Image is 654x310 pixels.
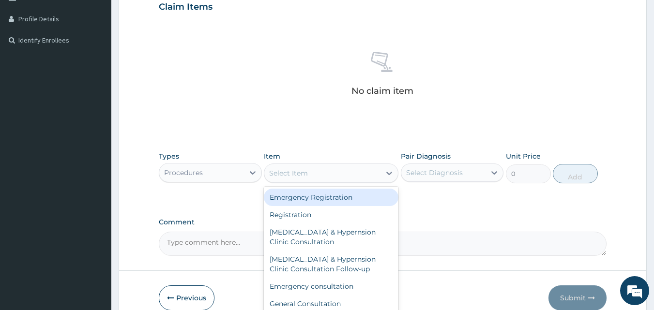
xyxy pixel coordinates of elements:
[18,48,39,73] img: d_794563401_company_1708531726252_794563401
[351,86,413,96] p: No claim item
[406,168,463,177] div: Select Diagnosis
[264,189,398,206] div: Emergency Registration
[506,151,541,161] label: Unit Price
[264,206,398,223] div: Registration
[264,151,280,161] label: Item
[269,168,308,178] div: Select Item
[264,251,398,278] div: [MEDICAL_DATA] & Hypernsion Clinic Consultation Follow-up
[401,151,451,161] label: Pair Diagnosis
[159,5,182,28] div: Minimize live chat window
[159,218,607,226] label: Comment
[159,152,179,161] label: Types
[50,54,163,67] div: Chat with us now
[264,223,398,251] div: [MEDICAL_DATA] & Hypernsion Clinic Consultation
[5,207,184,241] textarea: Type your message and hit 'Enter'
[56,93,134,191] span: We're online!
[553,164,598,183] button: Add
[159,2,213,13] h3: Claim Items
[264,278,398,295] div: Emergency consultation
[164,168,203,177] div: Procedures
